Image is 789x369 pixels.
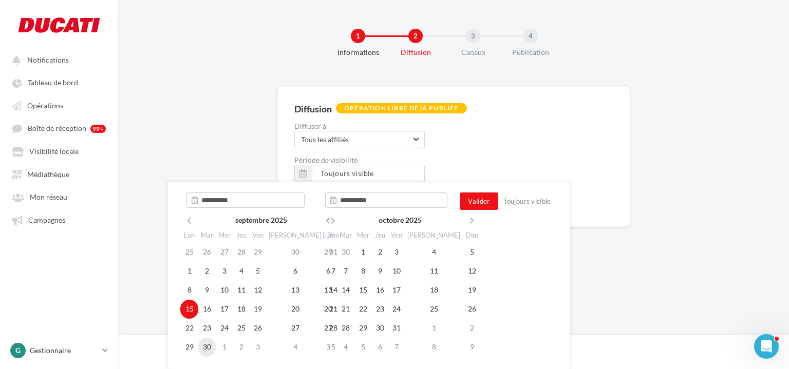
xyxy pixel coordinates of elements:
td: 28 [337,319,354,338]
div: Canaux [440,47,506,57]
td: 6 [319,262,337,281]
td: 24 [388,300,405,319]
th: Ven [250,228,266,243]
th: Mer [354,228,372,243]
td: 10 [216,281,233,300]
td: 1 [216,338,233,357]
span: Médiathèque [27,170,69,179]
td: 15 [180,300,198,319]
td: 26 [198,243,216,262]
td: 22 [354,300,372,319]
td: 24 [216,319,233,338]
td: 18 [233,300,250,319]
td: 3 [216,262,233,281]
td: 1 [180,262,198,281]
td: 5 [250,262,266,281]
td: 11 [405,262,463,281]
td: 20 [266,300,324,319]
td: 18 [405,281,463,300]
td: 1 [405,319,463,338]
td: 20 [319,300,337,319]
td: 30 [198,338,216,357]
td: 14 [337,281,354,300]
td: 12 [250,281,266,300]
th: Jeu [233,228,250,243]
div: Diffusion [294,104,332,113]
td: 5 [463,243,481,262]
span: G [15,345,21,356]
button: Toujours visible [312,165,425,182]
div: 2 [408,29,423,43]
span: Campagnes [28,216,65,224]
td: 13 [319,281,337,300]
div: 4 [523,29,538,43]
td: 25 [405,300,463,319]
span: Boîte de réception [28,124,86,133]
td: 2 [463,319,481,338]
td: 27 [216,243,233,262]
td: 17 [388,281,405,300]
td: 23 [198,319,216,338]
td: 8 [354,262,372,281]
th: [PERSON_NAME] [405,228,463,243]
th: [PERSON_NAME] [266,228,324,243]
td: 29 [354,319,372,338]
p: Gestionnaire [30,345,98,356]
td: 26 [463,300,481,319]
td: 9 [198,281,216,300]
td: 4 [405,243,463,262]
div: 3 [466,29,480,43]
a: G Gestionnaire [8,341,110,360]
td: 22 [180,319,198,338]
td: 16 [372,281,388,300]
td: 30 [337,243,354,262]
td: 15 [354,281,372,300]
td: 11 [233,281,250,300]
th: Ven [388,228,405,243]
label: Diffuser à [294,123,613,130]
td: 4 [233,262,250,281]
a: Tableau de bord [6,73,112,91]
td: 16 [198,300,216,319]
span: Visibilité locale [29,147,79,156]
th: Lun [180,228,198,243]
td: 4 [337,338,354,357]
button: Toujours visible [499,195,555,207]
div: 99+ [90,125,106,133]
td: 3 [250,338,266,357]
a: Opérations [6,96,112,114]
td: 30 [266,243,324,262]
td: 9 [463,338,481,357]
td: 29 [250,243,266,262]
td: 13 [266,281,324,300]
span: Toujours visible [321,169,374,178]
th: Mer [216,228,233,243]
td: 10 [388,262,405,281]
td: 21 [337,300,354,319]
div: Publication [498,47,563,57]
th: Mar [337,228,354,243]
td: 29 [319,243,337,262]
th: Lun [319,228,337,243]
td: 3 [319,338,337,357]
td: 12 [463,262,481,281]
td: 19 [463,281,481,300]
td: 26 [250,319,266,338]
td: 7 [337,262,354,281]
span: Mon réseau [30,193,67,202]
div: Informations [325,47,391,57]
div: 1 [351,29,365,43]
button: Notifications [6,50,108,69]
div: Opération libre déjà publiée [336,103,467,113]
a: Visibilité locale [6,142,112,160]
td: 6 [266,262,324,281]
td: 4 [266,338,324,357]
th: Mar [198,228,216,243]
td: 27 [266,319,324,338]
td: 8 [405,338,463,357]
td: 29 [180,338,198,357]
span: Tableau de bord [28,79,78,87]
iframe: Intercom live chat [754,334,779,359]
td: 25 [180,243,198,262]
button: Valider [460,192,498,210]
